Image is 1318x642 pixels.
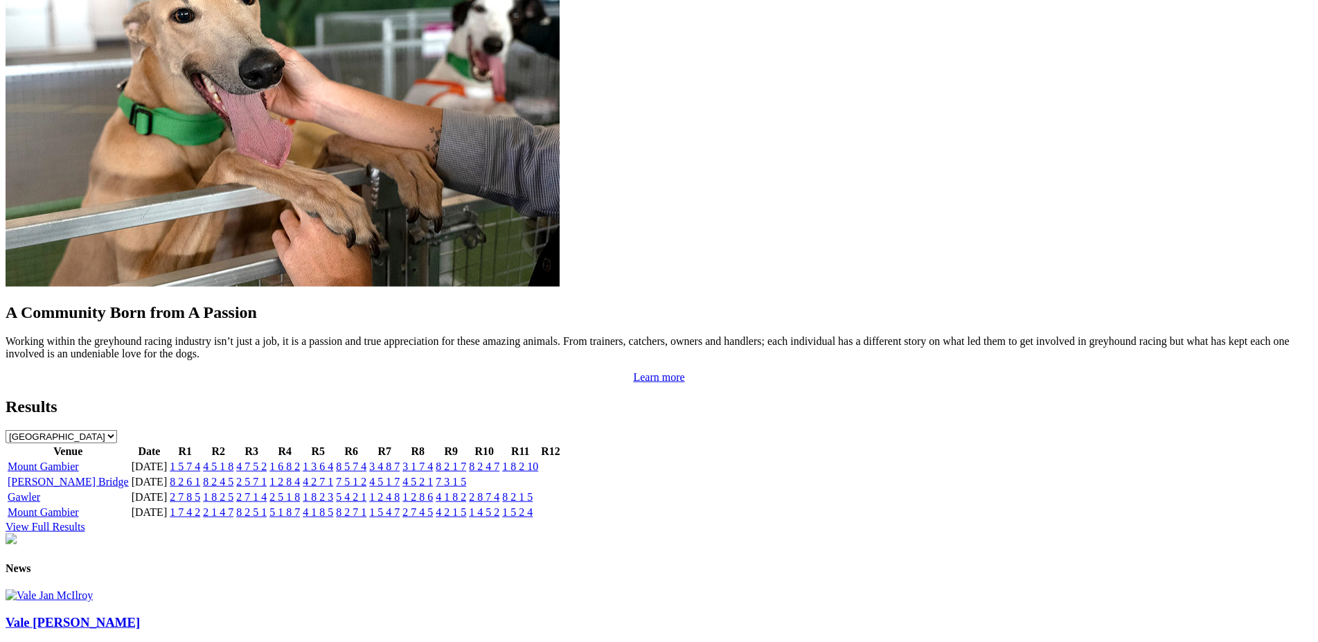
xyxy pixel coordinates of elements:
[6,615,140,630] a: Vale [PERSON_NAME]
[435,445,467,458] th: R9
[131,506,168,519] td: [DATE]
[169,445,201,458] th: R1
[402,506,433,518] a: 2 7 4 5
[269,506,300,518] a: 5 1 8 7
[469,461,499,472] a: 8 2 4 7
[236,461,267,472] a: 4 7 5 2
[336,506,366,518] a: 8 2 7 1
[131,490,168,504] td: [DATE]
[269,476,300,488] a: 1 2 8 4
[369,476,400,488] a: 4 5 1 7
[236,476,267,488] a: 2 5 7 1
[369,506,400,518] a: 1 5 4 7
[7,445,130,458] th: Venue
[203,461,233,472] a: 4 5 1 8
[502,506,533,518] a: 1 5 2 4
[6,562,1312,575] h4: News
[502,461,538,472] a: 1 8 2 10
[436,506,466,518] a: 4 2 1 5
[469,491,499,503] a: 2 8 7 4
[6,589,93,602] img: Vale Jan McIlroy
[170,506,200,518] a: 1 7 4 2
[202,445,234,458] th: R2
[402,445,434,458] th: R8
[468,445,500,458] th: R10
[336,491,366,503] a: 5 4 2 1
[170,476,200,488] a: 8 2 6 1
[368,445,400,458] th: R7
[303,506,333,518] a: 4 1 8 5
[436,476,466,488] a: 7 3 1 5
[203,476,233,488] a: 8 2 4 5
[303,491,333,503] a: 1 8 2 3
[501,445,539,458] th: R11
[336,461,366,472] a: 8 5 7 4
[303,461,333,472] a: 1 3 6 4
[402,476,433,488] a: 4 5 2 1
[6,533,17,544] img: chasers_homepage.jpg
[6,335,1312,360] p: Working within the greyhound racing industry isn’t just a job, it is a passion and true appreciat...
[402,461,433,472] a: 3 1 7 4
[8,506,79,518] a: Mount Gambier
[131,475,168,489] td: [DATE]
[6,521,85,533] a: View Full Results
[8,491,40,503] a: Gawler
[236,506,267,518] a: 8 2 5 1
[269,445,301,458] th: R4
[6,398,1312,416] h2: Results
[170,491,200,503] a: 2 7 8 5
[540,445,561,458] th: R12
[170,461,200,472] a: 1 5 7 4
[269,461,300,472] a: 1 6 8 2
[131,445,168,458] th: Date
[369,491,400,503] a: 1 2 4 8
[235,445,267,458] th: R3
[436,491,466,503] a: 4 1 8 2
[436,461,466,472] a: 8 2 1 7
[336,476,366,488] a: 7 5 1 2
[269,491,300,503] a: 2 5 1 8
[6,303,1312,322] h2: A Community Born from A Passion
[335,445,367,458] th: R6
[469,506,499,518] a: 1 4 5 2
[369,461,400,472] a: 3 4 8 7
[236,491,267,503] a: 2 7 1 4
[8,461,79,472] a: Mount Gambier
[633,371,684,383] a: Learn more
[8,476,129,488] a: [PERSON_NAME] Bridge
[302,445,334,458] th: R5
[131,460,168,474] td: [DATE]
[203,506,233,518] a: 2 1 4 7
[402,491,433,503] a: 1 2 8 6
[303,476,333,488] a: 4 2 7 1
[203,491,233,503] a: 1 8 2 5
[502,491,533,503] a: 8 2 1 5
